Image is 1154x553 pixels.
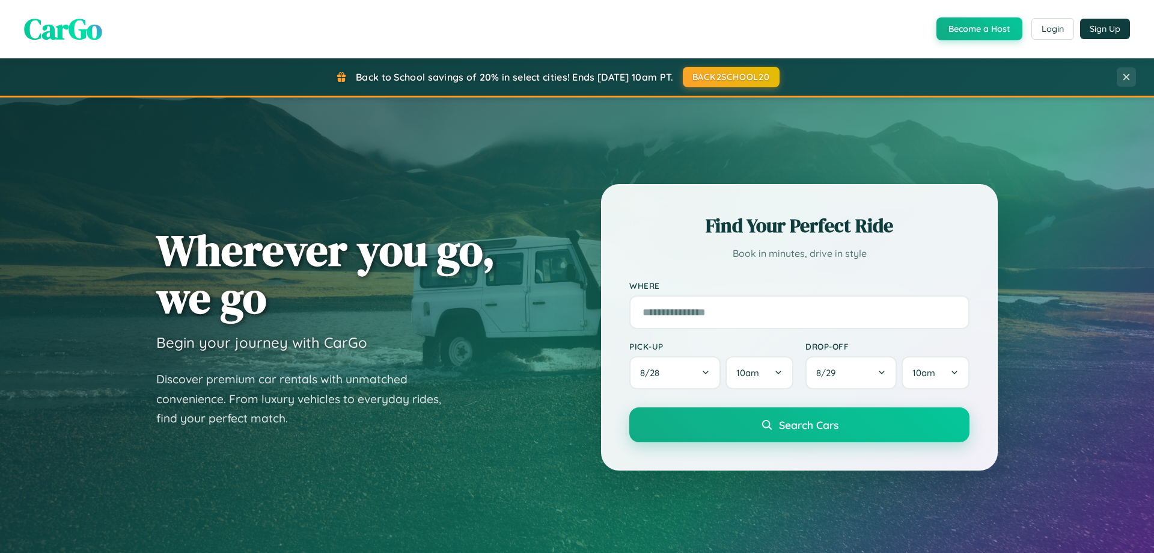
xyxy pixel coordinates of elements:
span: CarGo [24,9,102,49]
h3: Begin your journey with CarGo [156,333,367,351]
button: 8/29 [805,356,897,389]
button: 8/28 [629,356,721,389]
span: 8 / 29 [816,367,841,378]
button: Login [1031,18,1074,40]
button: BACK2SCHOOL20 [683,67,780,87]
span: 10am [912,367,935,378]
button: Search Cars [629,407,969,442]
span: 10am [736,367,759,378]
label: Drop-off [805,341,969,351]
span: 8 / 28 [640,367,665,378]
button: 10am [725,356,793,389]
h2: Find Your Perfect Ride [629,212,969,239]
h1: Wherever you go, we go [156,226,495,321]
p: Discover premium car rentals with unmatched convenience. From luxury vehicles to everyday rides, ... [156,369,457,428]
label: Where [629,280,969,291]
span: Search Cars [779,418,838,431]
button: Sign Up [1080,19,1130,39]
label: Pick-up [629,341,793,351]
span: Back to School savings of 20% in select cities! Ends [DATE] 10am PT. [356,71,673,83]
button: Become a Host [936,17,1022,40]
button: 10am [902,356,969,389]
p: Book in minutes, drive in style [629,245,969,262]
